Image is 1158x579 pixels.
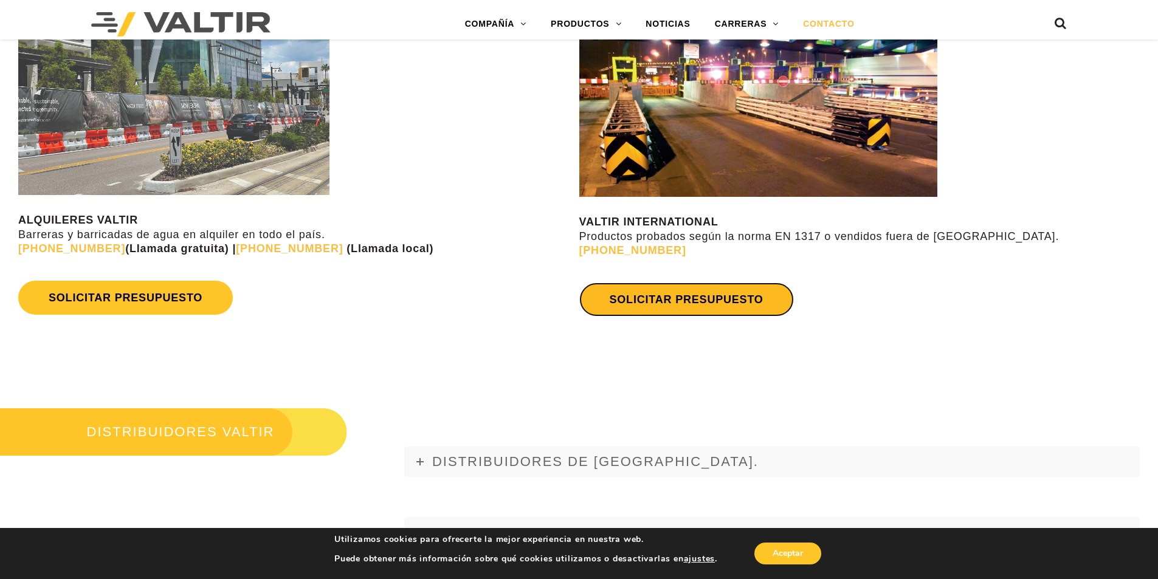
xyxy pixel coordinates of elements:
[579,26,937,197] img: Contáctanos valtir internacional
[646,19,690,29] font: NOTICIAS
[684,553,715,564] button: ajustes
[432,524,712,540] font: DISTRIBUIDORES INTERNACIONALES
[453,12,539,36] a: COMPAÑÍA
[773,547,803,559] font: Aceptar
[18,214,138,226] font: ALQUILERES VALTIR
[803,19,854,29] font: CONTACTO
[791,12,866,36] a: CONTACTO
[715,19,767,29] font: CARRERAS
[49,292,202,304] font: SOLICITAR PRESUPUESTO
[18,281,233,315] a: SOLICITAR PRESUPUESTO
[465,19,515,29] font: COMPAÑÍA
[334,533,644,545] font: Utilizamos cookies para ofrecerte la mejor experiencia en nuestra web.
[579,283,794,317] a: SOLICITAR PRESUPUESTO
[684,553,715,564] font: ajustes
[404,517,1140,547] a: DISTRIBUIDORES INTERNACIONALES
[610,294,763,306] font: SOLICITAR PRESUPUESTO
[579,230,1060,242] font: Productos probados según la norma EN 1317 o vendidos fuera de [GEOGRAPHIC_DATA].
[715,553,717,564] font: .
[346,242,433,255] font: (Llamada local)
[18,228,325,241] font: Barreras y barricadas de agua en alquiler en todo el país.
[539,12,633,36] a: PRODUCTOS
[551,19,609,29] font: PRODUCTOS
[404,447,1140,477] a: DISTRIBUIDORES DE [GEOGRAPHIC_DATA].
[91,12,271,36] img: Valtir
[18,24,329,195] img: Alquileres contáctenos imagen
[432,454,759,469] font: DISTRIBUIDORES DE [GEOGRAPHIC_DATA].
[633,12,702,36] a: NOTICIAS
[236,242,343,255] a: [PHONE_NUMBER]
[87,424,275,439] font: DISTRIBUIDORES VALTIR
[125,242,236,255] font: (Llamada gratuita) |
[334,553,684,564] font: Puede obtener más información sobre qué cookies utilizamos o desactivarlas en
[703,12,791,36] a: CARRERAS
[579,216,719,228] font: VALTIR INTERNATIONAL
[18,242,125,255] a: [PHONE_NUMBER]
[579,244,686,256] a: [PHONE_NUMBER]
[754,543,821,564] button: Aceptar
